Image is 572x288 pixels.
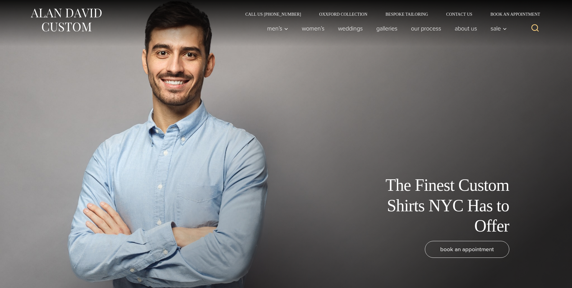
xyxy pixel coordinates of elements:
a: Galleries [369,22,404,34]
a: book an appointment [425,241,509,258]
nav: Secondary Navigation [236,12,542,16]
span: Men’s [267,25,288,31]
span: Sale [491,25,507,31]
img: Alan David Custom [30,7,102,34]
a: Bespoke Tailoring [376,12,437,16]
a: Women’s [295,22,331,34]
a: Contact Us [437,12,482,16]
h1: The Finest Custom Shirts NYC Has to Offer [374,175,509,236]
a: Call Us [PHONE_NUMBER] [236,12,310,16]
a: About Us [448,22,484,34]
a: Oxxford Collection [310,12,376,16]
button: View Search Form [528,21,542,36]
a: Our Process [404,22,448,34]
span: book an appointment [440,245,494,254]
nav: Primary Navigation [260,22,510,34]
a: weddings [331,22,369,34]
a: Book an Appointment [481,12,542,16]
